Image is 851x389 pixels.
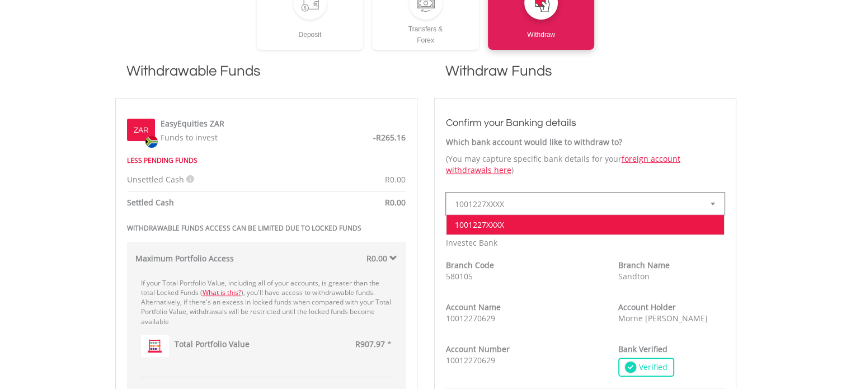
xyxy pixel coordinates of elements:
strong: Settled Cash [127,197,174,208]
a: foreign account withdrawals here [446,153,680,175]
label: ZAR [134,125,148,136]
img: favicon.png [148,339,162,353]
h3: Confirm your Banking details [446,115,725,131]
strong: Account Name [446,302,501,312]
span: R0.00 [385,174,406,185]
strong: Branch Code [446,260,494,270]
strong: Bank [446,226,464,237]
div: Deposit [257,20,364,40]
div: Withdraw [488,20,595,40]
span: R907.97 [355,339,385,349]
span: R0.00 [366,253,387,264]
li: 1001227XXXX [446,214,724,235]
span: Unsettled Cash [127,174,184,185]
span: 10012270629 [446,355,495,365]
span: Investec Bank [446,237,497,248]
div: Transfers & Forex [372,20,479,46]
p: (You may capture specific bank details for your ) [446,153,725,176]
span: 10012270629 [446,313,495,324]
p: If your Total Portfolio Value, including all of your accounts, is greater than the total Locked F... [141,278,392,326]
label: Total Portfolio Value [175,339,250,350]
span: Sandton [618,271,650,282]
span: R0.00 [385,197,406,208]
label: EasyEquities ZAR [161,118,224,129]
strong: Account Holder [618,302,676,312]
strong: WITHDRAWABLE FUNDS ACCESS CAN BE LIMITED DUE TO LOCKED FUNDS [127,223,361,233]
a: What is this? [203,288,241,297]
strong: Maximum Portfolio Access [135,253,234,264]
strong: Which bank account would like to withdraw to? [446,137,622,147]
strong: LESS PENDING FUNDS [127,156,198,165]
span: Funds to invest [161,132,218,143]
span: -R265.16 [373,132,406,143]
strong: Branch Name [618,260,670,270]
h1: Withdrawable Funds [115,61,417,92]
strong: Bank Verified [618,344,667,354]
h1: Withdraw Funds [434,61,736,92]
span: Morne [PERSON_NAME] [618,313,708,324]
strong: Account Number [446,344,510,354]
span: 580105 [446,271,473,282]
span: 1001227XXXX [455,193,699,215]
span: Verified [636,362,667,373]
img: zar.png [145,135,158,148]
